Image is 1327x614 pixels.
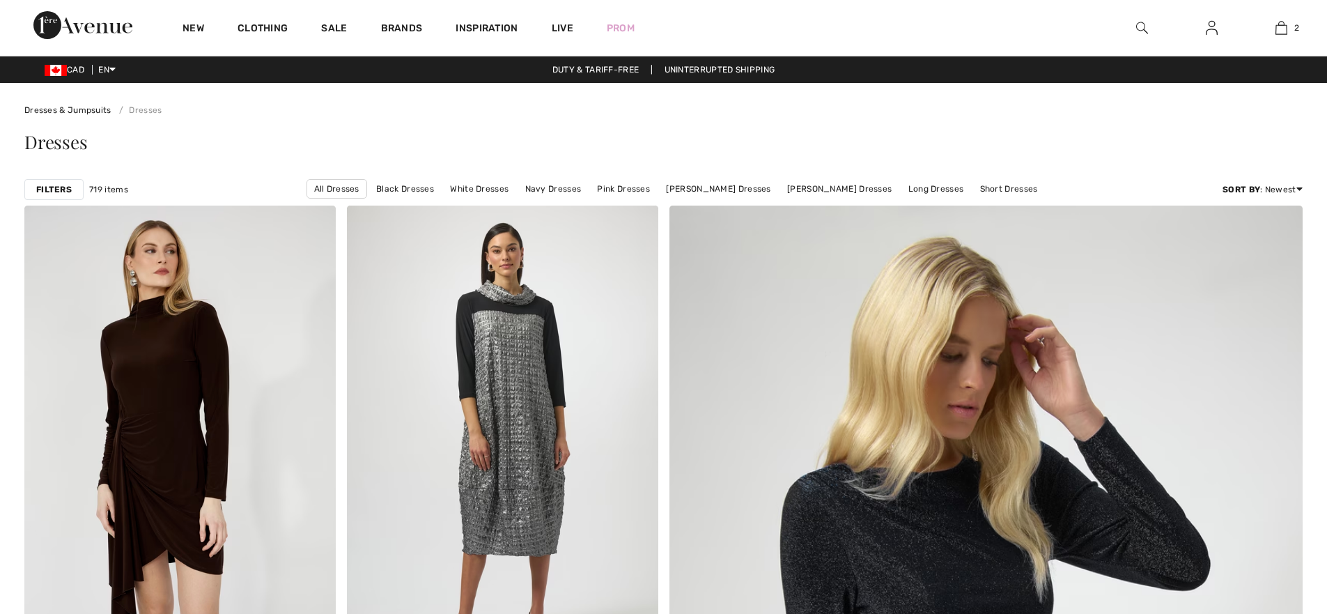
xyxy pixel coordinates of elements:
img: My Info [1206,20,1218,36]
span: Dresses [24,130,87,154]
span: CAD [45,65,90,75]
span: Inspiration [456,22,518,37]
a: Clothing [238,22,288,37]
img: Canadian Dollar [45,65,67,76]
a: Dresses [114,105,162,115]
a: Pink Dresses [590,180,657,198]
strong: Sort By [1223,185,1260,194]
img: My Bag [1275,20,1287,36]
a: White Dresses [443,180,515,198]
span: 2 [1294,22,1299,34]
iframe: Opens a widget where you can find more information [1146,509,1313,544]
a: Live [552,21,573,36]
a: [PERSON_NAME] Dresses [659,180,777,198]
img: search the website [1136,20,1148,36]
a: Black Dresses [369,180,441,198]
a: Sign In [1195,20,1229,37]
a: Prom [607,21,635,36]
span: EN [98,65,116,75]
div: : Newest [1223,183,1303,196]
a: Short Dresses [973,180,1045,198]
a: Navy Dresses [518,180,589,198]
a: All Dresses [306,179,367,199]
a: Dresses & Jumpsuits [24,105,111,115]
img: 1ère Avenue [33,11,132,39]
span: 719 items [89,183,128,196]
a: Brands [381,22,423,37]
a: New [183,22,204,37]
a: 2 [1247,20,1315,36]
a: Long Dresses [901,180,971,198]
strong: Filters [36,183,72,196]
a: [PERSON_NAME] Dresses [780,180,899,198]
a: Sale [321,22,347,37]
